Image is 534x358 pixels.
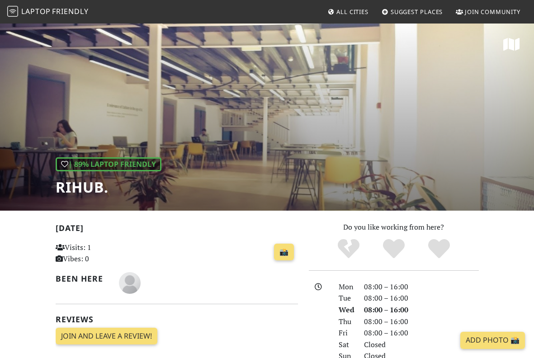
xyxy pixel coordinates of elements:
[56,223,298,236] h2: [DATE]
[359,316,484,328] div: 08:00 – 16:00
[7,4,89,20] a: LaptopFriendly LaptopFriendly
[333,281,359,293] div: Mon
[52,6,88,16] span: Friendly
[56,179,161,196] h1: RiHub.
[119,272,141,294] img: blank-535327c66bd565773addf3077783bbfce4b00ec00e9fd257753287c682c7fa38.png
[56,328,157,345] a: Join and leave a review!
[465,8,520,16] span: Join Community
[56,242,129,265] p: Visits: 1 Vibes: 0
[333,304,359,316] div: Wed
[359,304,484,316] div: 08:00 – 16:00
[333,339,359,351] div: Sat
[324,4,372,20] a: All Cities
[359,327,484,339] div: 08:00 – 16:00
[274,244,294,261] a: 📸
[119,277,141,287] span: Filip Albert
[333,292,359,304] div: Tue
[333,327,359,339] div: Fri
[56,315,298,324] h2: Reviews
[326,238,371,260] div: No
[416,238,462,260] div: Definitely!
[56,274,108,283] h2: Been here
[7,6,18,17] img: LaptopFriendly
[378,4,447,20] a: Suggest Places
[309,221,479,233] p: Do you like working from here?
[56,157,161,172] div: | 89% Laptop Friendly
[359,281,484,293] div: 08:00 – 16:00
[336,8,369,16] span: All Cities
[333,316,359,328] div: Thu
[359,339,484,351] div: Closed
[359,292,484,304] div: 08:00 – 16:00
[391,8,443,16] span: Suggest Places
[452,4,524,20] a: Join Community
[21,6,51,16] span: Laptop
[460,332,525,349] a: Add Photo 📸
[371,238,416,260] div: Yes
